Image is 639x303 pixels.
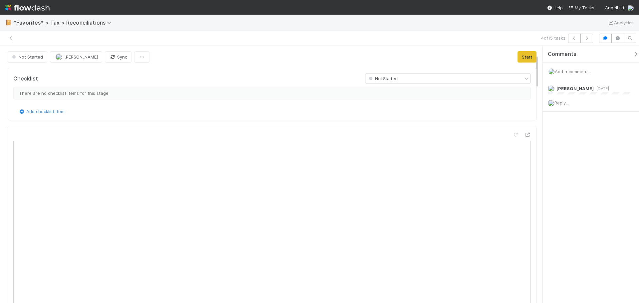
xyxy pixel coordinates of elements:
[627,5,634,11] img: avatar_cfa6ccaa-c7d9-46b3-b608-2ec56ecf97ad.png
[568,5,594,10] span: My Tasks
[56,54,62,60] img: avatar_cfa6ccaa-c7d9-46b3-b608-2ec56ecf97ad.png
[607,19,634,27] a: Analytics
[518,51,536,63] button: Start
[105,51,131,63] button: Sync
[13,87,531,99] div: There are no checklist items for this stage.
[548,85,554,92] img: avatar_711f55b7-5a46-40da-996f-bc93b6b86381.png
[556,86,594,91] span: [PERSON_NAME]
[367,76,398,81] span: Not Started
[548,100,554,106] img: avatar_cfa6ccaa-c7d9-46b3-b608-2ec56ecf97ad.png
[13,76,38,82] h5: Checklist
[548,68,555,75] img: avatar_cfa6ccaa-c7d9-46b3-b608-2ec56ecf97ad.png
[554,100,569,105] span: Reply...
[5,20,12,25] span: 📔
[605,5,624,10] span: AngelList
[541,35,565,41] span: 4 of 15 tasks
[50,51,102,63] button: [PERSON_NAME]
[5,2,50,13] img: logo-inverted-e16ddd16eac7371096b0.svg
[568,4,594,11] a: My Tasks
[548,51,576,58] span: Comments
[64,54,98,60] span: [PERSON_NAME]
[547,4,563,11] div: Help
[594,86,609,91] span: [DATE]
[13,19,115,26] span: *Favorites* > Tax > Reconciliations
[555,69,591,74] span: Add a comment...
[18,109,65,114] a: Add checklist item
